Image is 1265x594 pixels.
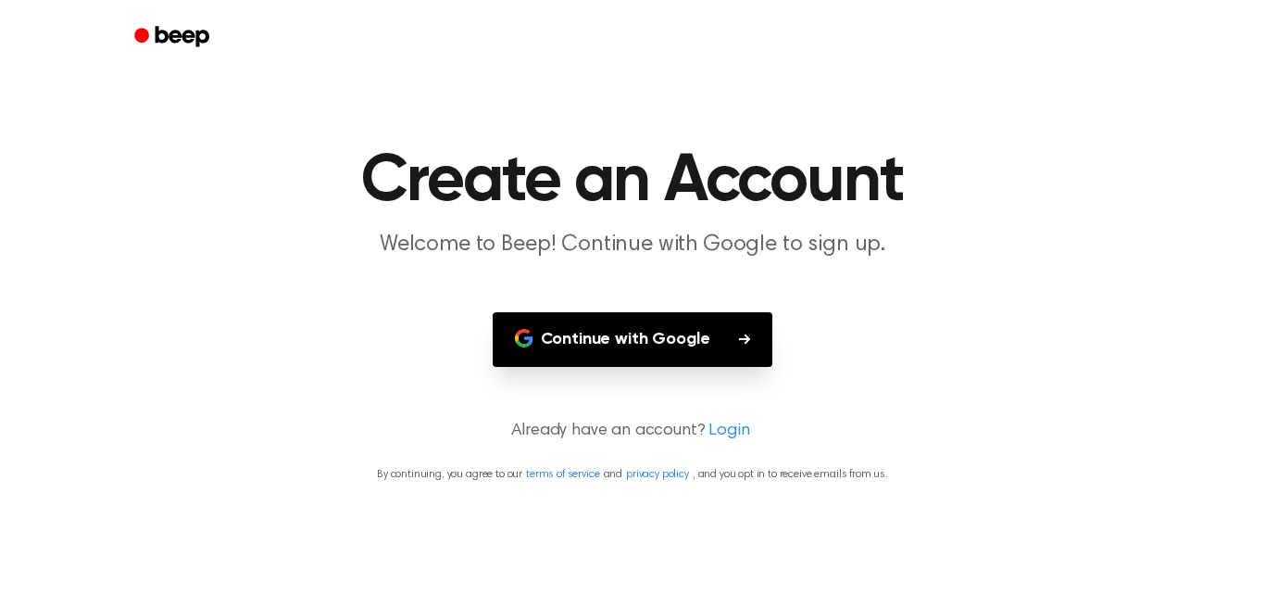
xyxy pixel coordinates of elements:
a: terms of service [526,469,599,480]
a: Login [708,419,749,444]
button: Continue with Google [493,312,773,367]
h1: Create an Account [158,148,1107,215]
a: Beep [121,19,226,56]
p: Already have an account? [22,419,1243,444]
p: Welcome to Beep! Continue with Google to sign up. [277,230,988,260]
a: privacy policy [626,469,689,480]
p: By continuing, you agree to our and , and you opt in to receive emails from us. [22,466,1243,483]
